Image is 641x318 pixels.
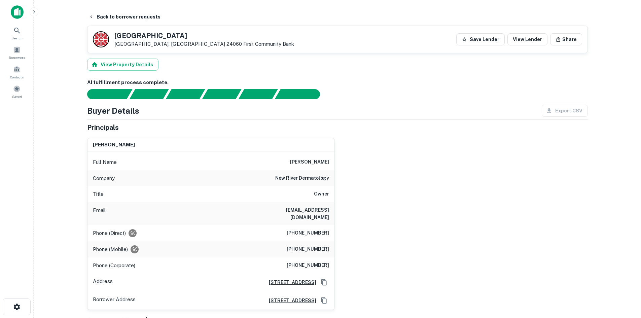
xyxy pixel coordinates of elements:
div: AI fulfillment process complete. [275,89,328,99]
h6: [EMAIL_ADDRESS][DOMAIN_NAME] [248,206,329,221]
p: Full Name [93,158,117,166]
a: Borrowers [2,43,32,62]
button: Share [550,33,582,45]
div: Principals found, AI now looking for contact information... [202,89,241,99]
h6: [PERSON_NAME] [93,141,135,149]
a: First Community Bank [243,41,294,47]
iframe: Chat Widget [607,264,641,296]
p: Title [93,190,104,198]
a: View Lender [507,33,547,45]
h4: Buyer Details [87,105,139,117]
h6: AI fulfillment process complete. [87,79,588,86]
p: [GEOGRAPHIC_DATA], [GEOGRAPHIC_DATA] 24060 [114,41,294,47]
h6: new river dermatology [275,174,329,182]
p: Phone (Corporate) [93,261,135,270]
h6: [PHONE_NUMBER] [287,261,329,270]
p: Borrower Address [93,295,136,306]
h6: [PHONE_NUMBER] [287,245,329,253]
h6: [PHONE_NUMBER] [287,229,329,237]
a: [STREET_ADDRESS] [263,297,316,304]
p: Phone (Direct) [93,229,126,237]
button: Back to borrower requests [86,11,163,23]
div: Requests to not be contacted at this number [129,229,137,237]
div: Sending borrower request to AI... [79,89,130,99]
p: Email [93,206,106,221]
div: Requests to not be contacted at this number [131,245,139,253]
a: [STREET_ADDRESS] [263,279,316,286]
h5: [GEOGRAPHIC_DATA] [114,32,294,39]
div: Principals found, still searching for contact information. This may take time... [238,89,278,99]
span: Borrowers [9,55,25,60]
button: View Property Details [87,59,158,71]
button: Save Lender [456,33,505,45]
span: Search [11,35,23,41]
a: Saved [2,82,32,101]
button: Copy Address [319,295,329,306]
div: Your request is received and processing... [129,89,169,99]
h6: [PERSON_NAME] [290,158,329,166]
p: Company [93,174,115,182]
button: Copy Address [319,277,329,287]
h6: Owner [314,190,329,198]
h5: Principals [87,122,119,133]
span: Contacts [10,74,24,80]
p: Phone (Mobile) [93,245,128,253]
p: Address [93,277,113,287]
a: Search [2,24,32,42]
img: capitalize-icon.png [11,5,24,19]
span: Saved [12,94,22,99]
a: Contacts [2,63,32,81]
div: Documents found, AI parsing details... [166,89,205,99]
